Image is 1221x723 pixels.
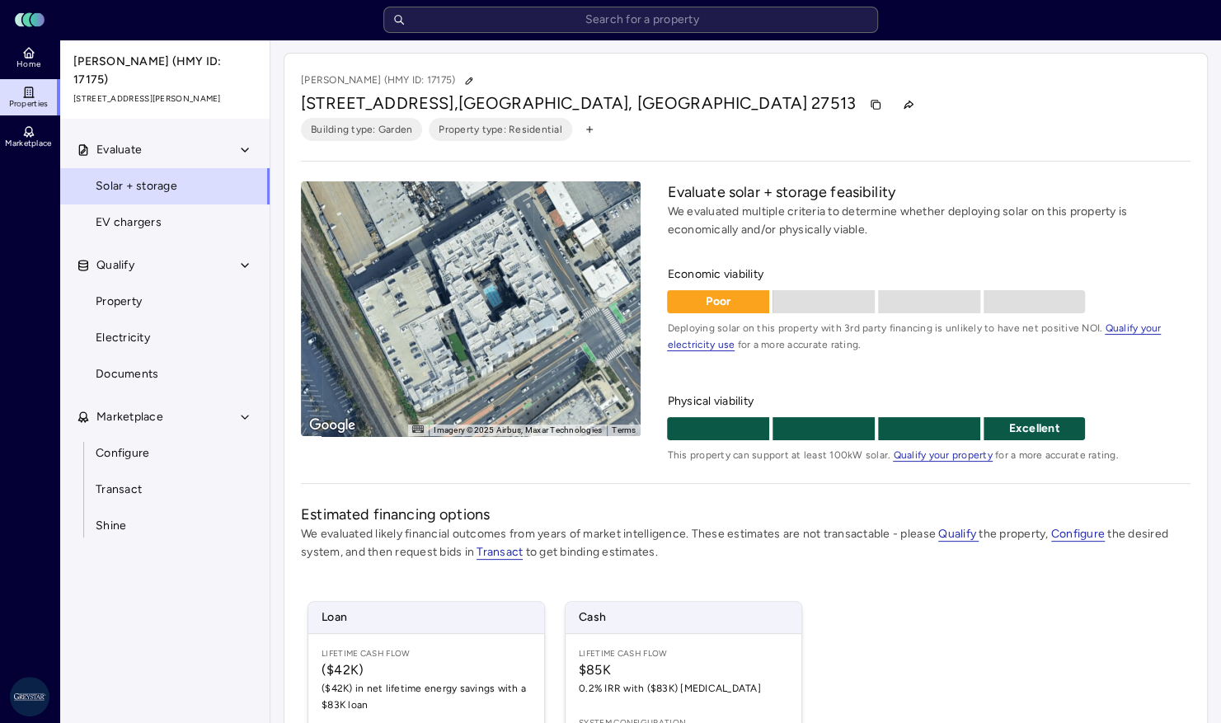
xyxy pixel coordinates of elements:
a: Transact [477,545,523,559]
span: EV chargers [96,214,162,232]
span: ($42K) in net lifetime energy savings with a $83K loan [322,680,531,713]
span: Imagery ©2025 Airbus, Maxar Technologies [434,425,602,434]
span: Deploying solar on this property with 3rd party financing is unlikely to have net positive NOI. f... [667,320,1190,353]
h2: Estimated financing options [301,504,1190,525]
span: Qualify [938,527,979,542]
a: Terms [612,425,636,434]
span: Evaluate [96,141,142,159]
input: Search for a property [383,7,878,33]
a: Property [59,284,270,320]
a: Qualify [938,527,979,541]
span: [STREET_ADDRESS], [301,93,458,113]
p: [PERSON_NAME] (HMY ID: 17175) [301,70,480,92]
a: Configure [59,435,270,472]
span: Shine [96,517,126,535]
span: Qualify your property [893,449,992,462]
a: Qualify your electricity use [667,322,1161,350]
span: Property type: Residential [439,121,562,138]
span: Solar + storage [96,177,177,195]
span: Physical viability [667,392,1190,411]
p: We evaluated likely financial outcomes from years of market intelligence. These estimates are not... [301,525,1190,561]
span: Lifetime Cash Flow [322,647,531,660]
a: Documents [59,356,270,392]
a: EV chargers [59,204,270,241]
span: ($42K) [322,660,531,680]
span: Transact [477,545,523,560]
a: Shine [59,508,270,544]
span: Lifetime Cash Flow [579,647,788,660]
a: Transact [59,472,270,508]
span: Configure [96,444,149,462]
span: Home [16,59,40,69]
span: $85K [579,660,788,680]
a: Electricity [59,320,270,356]
span: Qualify [96,256,134,275]
button: Keyboard shortcuts [412,425,424,433]
button: Qualify [60,247,271,284]
span: Loan [308,602,544,633]
p: Excellent [984,420,1086,438]
span: Building type: Garden [311,121,412,138]
p: Poor [667,293,769,311]
span: Properties [9,99,49,109]
span: Property [96,293,142,311]
span: [STREET_ADDRESS][PERSON_NAME] [73,92,258,106]
button: Evaluate [60,132,271,168]
a: Qualify your property [893,449,992,461]
span: Configure [1051,527,1105,542]
button: Marketplace [60,399,271,435]
a: Configure [1051,527,1105,541]
span: [GEOGRAPHIC_DATA], [GEOGRAPHIC_DATA] 27513 [458,93,856,113]
img: Greystar AS [10,677,49,716]
span: [PERSON_NAME] (HMY ID: 17175) [73,53,258,89]
a: Open this area in Google Maps (opens a new window) [305,415,359,436]
a: Solar + storage [59,168,270,204]
img: Google [305,415,359,436]
span: Marketplace [5,138,51,148]
span: Documents [96,365,158,383]
span: Transact [96,481,142,499]
span: Cash [566,602,801,633]
h2: Evaluate solar + storage feasibility [667,181,1190,203]
button: Property type: Residential [429,118,572,141]
span: Electricity [96,329,150,347]
span: 0.2% IRR with ($83K) [MEDICAL_DATA] [579,680,788,697]
span: Marketplace [96,408,163,426]
p: We evaluated multiple criteria to determine whether deploying solar on this property is economica... [667,203,1190,239]
span: Economic viability [667,265,1190,284]
button: Building type: Garden [301,118,422,141]
span: This property can support at least 100kW solar. for a more accurate rating. [667,447,1190,463]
